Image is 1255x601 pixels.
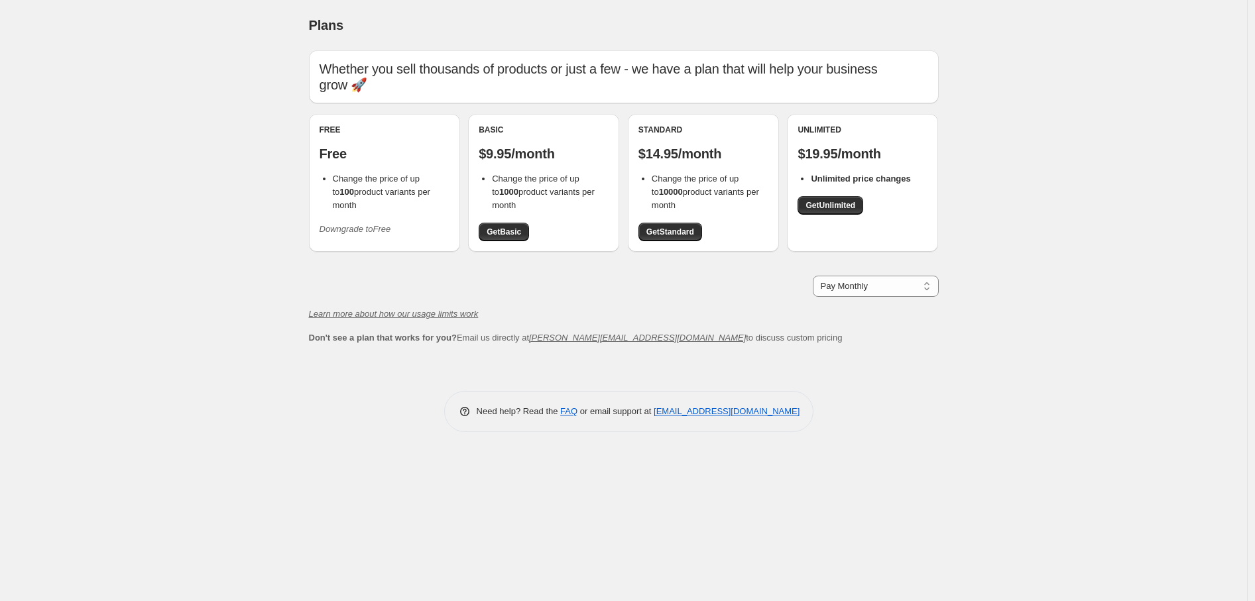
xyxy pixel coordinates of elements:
[806,200,855,211] span: Get Unlimited
[312,219,399,240] button: Downgrade toFree
[479,223,529,241] a: GetBasic
[309,18,343,32] span: Plans
[309,309,479,319] a: Learn more about how our usage limits work
[638,223,702,241] a: GetStandard
[333,174,430,210] span: Change the price of up to product variants per month
[339,187,354,197] b: 100
[320,224,391,234] i: Downgrade to Free
[309,333,843,343] span: Email us directly at to discuss custom pricing
[577,406,654,416] span: or email support at
[798,146,927,162] p: $19.95/month
[477,406,561,416] span: Need help? Read the
[638,146,768,162] p: $14.95/month
[646,227,694,237] span: Get Standard
[652,174,759,210] span: Change the price of up to product variants per month
[309,333,457,343] b: Don't see a plan that works for you?
[529,333,746,343] a: [PERSON_NAME][EMAIL_ADDRESS][DOMAIN_NAME]
[320,125,449,135] div: Free
[811,174,910,184] b: Unlimited price changes
[659,187,683,197] b: 10000
[320,146,449,162] p: Free
[798,196,863,215] a: GetUnlimited
[487,227,521,237] span: Get Basic
[492,174,595,210] span: Change the price of up to product variants per month
[638,125,768,135] div: Standard
[560,406,577,416] a: FAQ
[320,61,928,93] p: Whether you sell thousands of products or just a few - we have a plan that will help your busines...
[479,125,609,135] div: Basic
[798,125,927,135] div: Unlimited
[499,187,518,197] b: 1000
[479,146,609,162] p: $9.95/month
[654,406,800,416] a: [EMAIL_ADDRESS][DOMAIN_NAME]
